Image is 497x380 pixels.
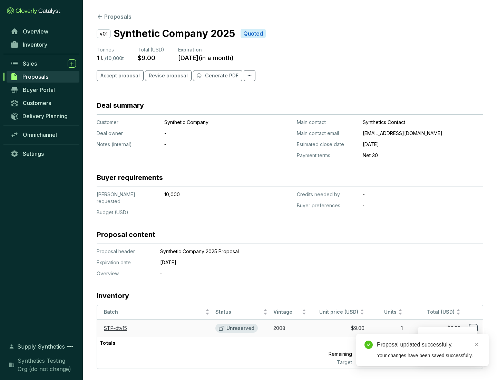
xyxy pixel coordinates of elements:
h3: Inventory [97,291,129,301]
span: Customers [23,99,51,106]
span: Unit price (USD) [319,309,358,315]
p: Buyer preferences [297,202,357,209]
p: $9.00 [138,54,155,62]
td: $9.00 [309,319,367,337]
a: Customers [7,97,79,109]
button: Accept proposal [97,70,144,81]
th: Status [213,305,271,319]
p: Synthetic Company 2025 Proposal [160,248,450,255]
div: Your changes have been saved successfully. [377,352,480,359]
p: - [164,130,257,137]
p: ‐ [363,202,483,209]
p: Payment terms [297,152,357,159]
p: Deal owner [97,130,159,137]
span: Omnichannel [23,131,57,138]
p: Synthetics Contact [363,119,483,126]
span: Units [370,309,397,315]
a: Inventory [7,39,79,50]
span: Vintage [273,309,300,315]
a: Omnichannel [7,129,79,141]
p: Synthetic Company 2025 [114,26,235,41]
span: Synthetics Testing Org (do not change) [18,357,76,373]
p: [EMAIL_ADDRESS][DOMAIN_NAME] [363,130,483,137]
p: Reserve credits [433,333,470,340]
p: Main contact [297,119,357,126]
span: Sales [23,60,37,67]
p: Unreserved [226,325,254,331]
span: Supply Synthetics [17,342,65,351]
a: Settings [7,148,79,160]
td: $9.00 [406,319,464,337]
span: Batch [104,309,204,315]
p: Expiration date [97,259,152,266]
p: Credits needed by [297,191,357,198]
p: [PERSON_NAME] requested [97,191,159,205]
p: Target [298,359,355,366]
button: Generate PDF [193,70,242,81]
p: 10,000 t [355,359,406,366]
span: Accept proposal [100,72,140,79]
td: 2008 [271,319,309,337]
button: Revise proposal [145,70,192,81]
a: Overview [7,26,79,37]
span: Revise proposal [149,72,188,79]
p: Main contact email [297,130,357,137]
p: Proposal header [97,248,152,255]
a: Proposals [7,71,79,83]
p: 9,999 t [355,349,406,359]
h3: Proposal content [97,230,155,239]
span: Settings [23,150,44,157]
span: Budget (USD) [97,209,128,215]
p: ‐ [164,141,257,148]
p: 10,000 [164,191,257,198]
span: close [474,342,479,347]
p: Expiration [178,46,234,53]
button: Proposals [97,12,131,21]
span: Total (USD) [427,309,455,315]
span: Buyer Portal [23,86,55,93]
a: STP-dtv15 [104,325,127,331]
p: Customer [97,119,159,126]
td: 1 [367,319,406,337]
a: Close [473,341,480,348]
th: Vintage [271,305,309,319]
p: [DATE] [363,141,483,148]
p: Overview [97,270,152,277]
p: 1 t [97,54,103,62]
span: Overview [23,28,48,35]
p: [DATE] [160,259,450,266]
p: ‐ [160,270,450,277]
span: Total (USD) [138,47,164,53]
h3: Buyer requirements [97,173,163,182]
span: Proposals [22,73,48,80]
a: Buyer Portal [7,84,79,96]
span: check-circle [364,341,373,349]
p: Totals [97,337,118,349]
div: Proposal updated successfully. [377,341,480,349]
p: [DATE] ( in a month ) [178,54,234,62]
p: Estimated close date [297,141,357,148]
th: Units [367,305,406,319]
h3: Deal summary [97,101,144,110]
p: Quoted [243,30,263,37]
p: Net 30 [363,152,483,159]
p: - [363,191,483,198]
span: Delivery Planning [22,113,68,120]
p: / 10,000 t [105,55,124,61]
p: Synthetic Company [164,119,257,126]
th: Batch [97,305,213,319]
p: v01 [97,29,111,38]
span: Inventory [23,41,47,48]
p: Notes (internal) [97,141,159,148]
span: Status [215,309,262,315]
p: Generate PDF [205,72,238,79]
p: 1 t [354,337,405,349]
p: Tonnes [97,46,124,53]
a: Delivery Planning [7,110,79,122]
p: Remaining [298,349,355,359]
a: Sales [7,58,79,69]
